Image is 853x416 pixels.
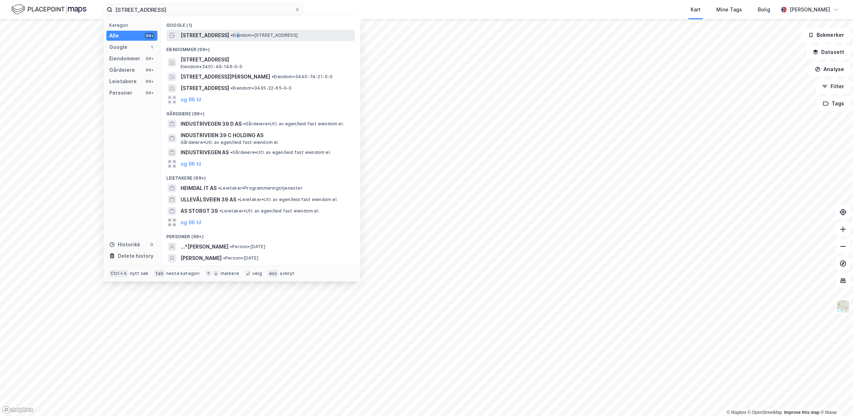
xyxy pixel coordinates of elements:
div: Leietakere [109,77,137,86]
span: [STREET_ADDRESS][PERSON_NAME] [181,72,270,81]
div: 99+ [145,90,155,96]
button: og 96 til [181,95,201,104]
div: Google [109,43,127,51]
span: • [223,255,225,261]
div: markere [221,271,239,276]
div: neste kategori [166,271,200,276]
span: INDUSTRIVEGEN AS [181,148,229,157]
div: Kart [691,5,701,14]
div: Mine Tags [716,5,742,14]
span: [PERSON_NAME] [181,254,222,262]
div: [PERSON_NAME] [789,5,830,14]
div: Alle [109,31,119,40]
div: 1 [149,44,155,50]
span: • [272,74,274,79]
div: 99+ [145,56,155,61]
div: 99+ [145,67,155,73]
span: Leietaker • Utl. av egen/leid fast eiendom el. [238,197,338,202]
span: Eiendom • [STREET_ADDRESS] [231,32,298,38]
div: Eiendommer (99+) [161,41,360,54]
span: Leietaker • Utl. av egen/leid fast eiendom el. [219,208,319,214]
button: Datasett [807,45,850,59]
span: • [231,32,233,38]
div: Leietakere (99+) [161,170,360,182]
span: [STREET_ADDRESS] [181,31,229,40]
div: Bolig [758,5,770,14]
span: [STREET_ADDRESS] [181,84,229,92]
span: Gårdeiere • Utl. av egen/leid fast eiendom el. [243,121,344,127]
span: Gårdeiere • Utl. av egen/leid fast eiendom el. [230,150,331,155]
button: og 96 til [181,160,201,168]
div: Kontrollprogram for chat [817,382,853,416]
span: ...*[PERSON_NAME] [181,242,228,251]
div: nytt søk [130,271,149,276]
div: 99+ [145,79,155,84]
div: Personer [109,89,132,97]
div: Gårdeiere [109,66,135,74]
div: Historikk [109,240,140,249]
button: Tags [817,96,850,111]
span: • [238,197,240,202]
span: Eiendom • 3401-49-146-0-0 [181,64,243,70]
span: INDUSTRIVEGEN 39 D AS [181,120,242,128]
span: Leietaker • Programmeringstjenester [218,185,303,191]
span: • [230,244,232,249]
button: Filter [816,79,850,94]
div: tab [154,270,165,277]
a: Mapbox [727,410,746,415]
div: esc [268,270,279,277]
div: 99+ [145,33,155,39]
img: logo.f888ab2527a4732fd821a326f86c7f29.svg [11,3,86,16]
div: Eiendommer [109,54,140,63]
span: AS STORGT 39 [181,207,218,215]
input: Søk på adresse, matrikkel, gårdeiere, leietakere eller personer [112,4,294,15]
div: Ctrl + k [109,270,128,277]
span: • [230,150,232,155]
div: Kategori [109,22,157,28]
span: Gårdeiere • Utl. av egen/leid fast eiendom el. [181,140,279,145]
span: Person • [DATE] [223,255,258,261]
span: [STREET_ADDRESS] [181,55,352,64]
span: HEIMDAL IT AS [181,184,217,192]
button: Analyse [809,62,850,76]
a: Improve this map [784,410,819,415]
button: Bokmerker [802,28,850,42]
span: Eiendom • 3440-74-21-0-0 [272,74,333,80]
button: og 96 til [181,218,201,227]
a: OpenStreetMap [748,410,782,415]
span: INDUSTRIVEIEN 39 C HOLDING AS [181,131,352,140]
div: Google (1) [161,17,360,30]
span: • [218,185,220,191]
a: Mapbox homepage [2,406,34,414]
span: • [219,208,222,214]
span: ULLEVÅLSVEIEN 39 AS [181,195,236,204]
span: • [231,85,233,91]
div: 0 [149,242,155,247]
div: Delete history [118,252,153,260]
span: Eiendom • 3435-22-65-0-0 [231,85,292,91]
span: Person • [DATE] [230,244,265,250]
div: velg [252,271,262,276]
img: Z [836,300,850,313]
div: Personer (99+) [161,228,360,241]
div: avbryt [280,271,294,276]
div: Gårdeiere (99+) [161,105,360,118]
span: • [243,121,245,126]
iframe: Chat Widget [817,382,853,416]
